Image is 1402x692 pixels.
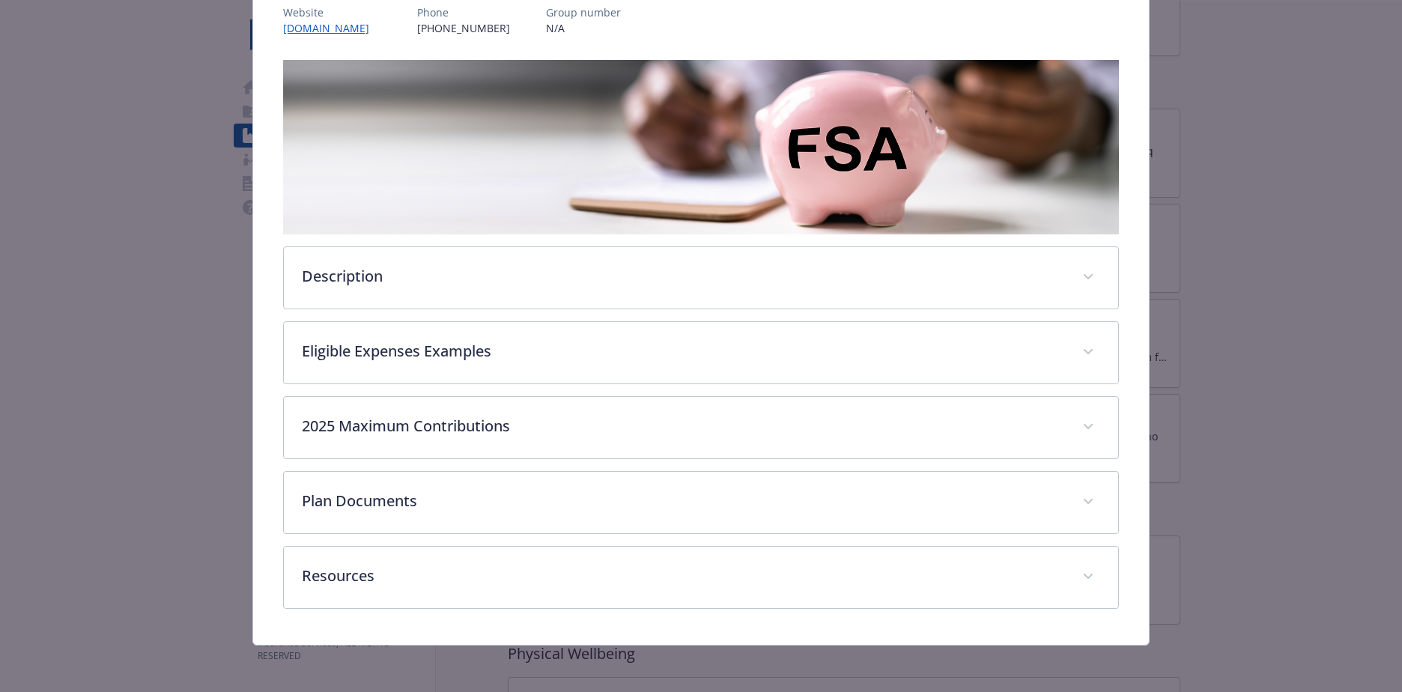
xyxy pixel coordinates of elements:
[283,4,381,20] p: Website
[284,397,1118,458] div: 2025 Maximum Contributions
[283,60,1119,234] img: banner
[302,490,1064,512] p: Plan Documents
[284,547,1118,608] div: Resources
[302,340,1064,362] p: Eligible Expenses Examples
[546,4,621,20] p: Group number
[302,415,1064,437] p: 2025 Maximum Contributions
[417,4,510,20] p: Phone
[302,265,1064,288] p: Description
[284,472,1118,533] div: Plan Documents
[284,247,1118,309] div: Description
[284,322,1118,383] div: Eligible Expenses Examples
[546,20,621,36] p: N/A
[417,20,510,36] p: [PHONE_NUMBER]
[302,565,1064,587] p: Resources
[283,21,381,35] a: [DOMAIN_NAME]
